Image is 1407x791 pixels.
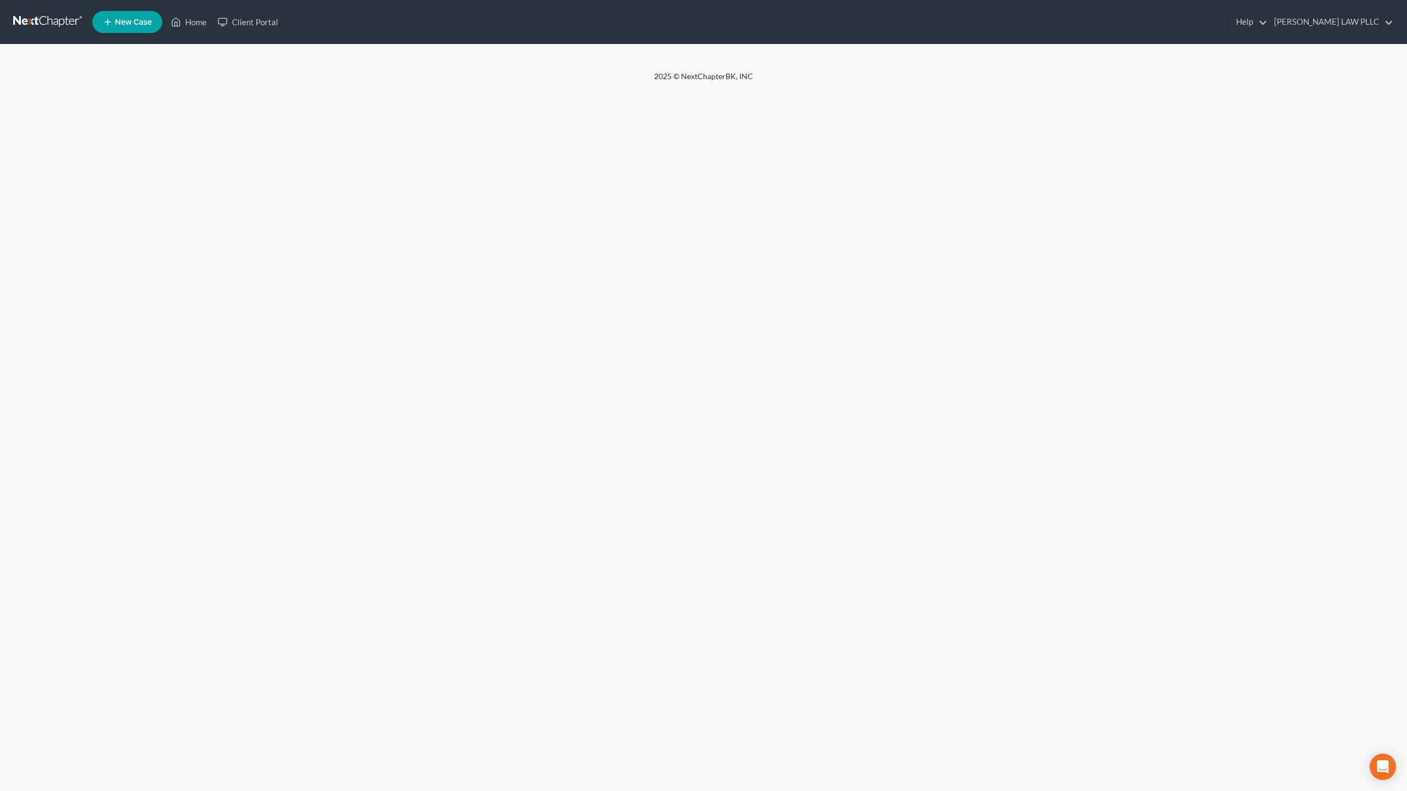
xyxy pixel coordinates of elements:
div: Open Intercom Messenger [1370,754,1396,780]
a: [PERSON_NAME] LAW PLLC [1268,12,1393,32]
a: Home [165,12,212,32]
a: Help [1231,12,1267,32]
a: Client Portal [212,12,284,32]
new-legal-case-button: New Case [92,11,162,33]
div: 2025 © NextChapterBK, INC [390,71,1017,91]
